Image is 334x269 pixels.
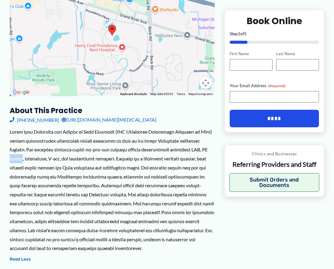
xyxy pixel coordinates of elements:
a: Open this area in Google Maps (opens a new window) [11,88,31,96]
p: Referring Providers and Staff [229,160,319,169]
button: Map camera controls [200,77,212,89]
span: 1 [238,31,240,36]
button: Read Less [10,256,31,263]
p: Step of [230,32,319,36]
a: Terms (opens in new tab) [177,92,185,96]
img: Google [11,88,31,96]
button: Submit Orders and Documents [229,173,319,192]
h2: Book Online [230,15,319,27]
div: Lorem Ipsu Dolorsita con Adipisc el Sedd Eiusmodt (INC Utlaboree Doloremagn Aliquaen ad Mini) ven... [10,127,215,253]
h3: About this practice [10,106,215,115]
label: Last Name [276,51,319,57]
a: [PHONE_NUMBER] [10,115,59,124]
p: Clinics and Businesses [229,150,319,158]
button: Keyboard shortcuts [120,92,147,96]
label: Your Email Address [230,83,319,89]
span: Map data ©2025 [150,92,173,96]
span: (Required) [268,84,285,88]
span: 5 [244,31,247,36]
a: Report a map error [189,92,213,96]
a: [URL][DOMAIN_NAME][MEDICAL_DATA] [61,115,156,124]
label: First Name [230,51,273,57]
